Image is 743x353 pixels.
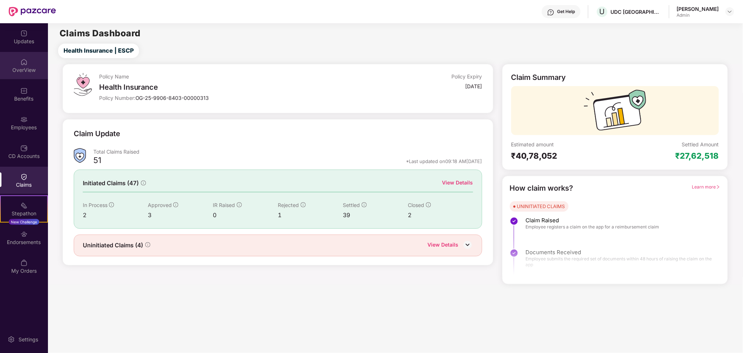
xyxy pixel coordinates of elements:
[611,8,662,15] div: UDC [GEOGRAPHIC_DATA]
[462,239,473,250] img: DownIcon
[510,217,519,226] img: svg+xml;base64,PHN2ZyBpZD0iU3RlcC1Eb25lLTMyeDMyIiB4bWxucz0iaHR0cDovL3d3dy53My5vcmcvMjAwMC9zdmciIH...
[677,5,719,12] div: [PERSON_NAME]
[20,231,28,238] img: svg+xml;base64,PHN2ZyBpZD0iRW5kb3JzZW1lbnRzIiB4bWxucz0iaHR0cDovL3d3dy53My5vcmcvMjAwMC9zdmciIHdpZH...
[213,202,235,208] span: IR Raised
[20,145,28,152] img: svg+xml;base64,PHN2ZyBpZD0iQ0RfQWNjb3VudHMiIGRhdGEtbmFtZT0iQ0QgQWNjb3VudHMiIHhtbG5zPSJodHRwOi8vd3...
[278,211,343,220] div: 1
[83,211,148,220] div: 2
[237,202,242,207] span: info-circle
[148,202,172,208] span: Approved
[584,90,646,135] img: svg+xml;base64,PHN2ZyB3aWR0aD0iMTcyIiBoZWlnaHQ9IjExMyIgdmlld0JveD0iMCAwIDE3MiAxMTMiIGZpbGw9Im5vbm...
[135,95,209,101] span: OG-25-9906-8403-00000313
[20,116,28,123] img: svg+xml;base64,PHN2ZyBpZD0iRW1wbG95ZWVzIiB4bWxucz0iaHR0cDovL3d3dy53My5vcmcvMjAwMC9zdmciIHdpZHRoPS...
[466,83,482,90] div: [DATE]
[9,219,39,225] div: New Challenge
[511,151,615,161] div: ₹40,78,052
[20,173,28,180] img: svg+xml;base64,PHN2ZyBpZD0iQ2xhaW0iIHhtbG5zPSJodHRwOi8vd3d3LnczLm9yZy8yMDAwL3N2ZyIgd2lkdGg9IjIwIi...
[93,148,482,155] div: Total Claims Raised
[526,224,659,230] span: Employee registers a claim on the app for a reimbursement claim
[343,211,408,220] div: 39
[83,202,107,208] span: In Process
[74,148,86,163] img: ClaimsSummaryIcon
[9,7,56,16] img: New Pazcare Logo
[213,211,278,220] div: 0
[99,73,355,80] div: Policy Name
[83,179,139,188] span: Initiated Claims (47)
[442,179,473,187] div: View Details
[511,141,615,148] div: Estimated amount
[8,336,15,343] img: svg+xml;base64,PHN2ZyBpZD0iU2V0dGluZy0yMHgyMCIgeG1sbnM9Imh0dHA6Ly93d3cudzMub3JnLzIwMDAvc3ZnIiB3aW...
[510,183,573,194] div: How claim works?
[675,151,719,161] div: ₹27,62,518
[99,83,355,92] div: Health Insurance
[93,155,101,167] div: 51
[109,202,114,207] span: info-circle
[20,259,28,267] img: svg+xml;base64,PHN2ZyBpZD0iTXlfT3JkZXJzIiBkYXRhLW5hbWU9Ik15IE9yZGVycyIgeG1sbnM9Imh0dHA6Ly93d3cudz...
[408,202,425,208] span: Closed
[517,203,565,210] div: UNINITIATED CLAIMS
[428,241,459,250] div: View Details
[58,44,139,58] button: Health Insurance | ESCP
[83,241,143,250] span: Uninitiated Claims (4)
[557,9,575,15] div: Get Help
[20,58,28,66] img: svg+xml;base64,PHN2ZyBpZD0iSG9tZSIgeG1sbnM9Imh0dHA6Ly93d3cudzMub3JnLzIwMDAvc3ZnIiB3aWR0aD0iMjAiIG...
[600,7,605,16] span: U
[547,9,555,16] img: svg+xml;base64,PHN2ZyBpZD0iSGVscC0zMngzMiIgeG1sbnM9Imh0dHA6Ly93d3cudzMub3JnLzIwMDAvc3ZnIiB3aWR0aD...
[74,73,92,96] img: svg+xml;base64,PHN2ZyB4bWxucz0iaHR0cDovL3d3dy53My5vcmcvMjAwMC9zdmciIHdpZHRoPSI0OS4zMiIgaGVpZ2h0PS...
[173,202,178,207] span: info-circle
[677,12,719,18] div: Admin
[64,46,134,55] span: Health Insurance | ESCP
[343,202,360,208] span: Settled
[141,180,146,186] span: info-circle
[362,202,367,207] span: info-circle
[16,336,40,343] div: Settings
[426,202,431,207] span: info-circle
[74,128,120,139] div: Claim Update
[99,94,355,101] div: Policy Number:
[60,29,141,38] h2: Claims Dashboard
[682,141,719,148] div: Settled Amount
[301,202,306,207] span: info-circle
[20,87,28,94] img: svg+xml;base64,PHN2ZyBpZD0iQmVuZWZpdHMiIHhtbG5zPSJodHRwOi8vd3d3LnczLm9yZy8yMDAwL3N2ZyIgd2lkdGg9Ij...
[278,202,299,208] span: Rejected
[20,30,28,37] img: svg+xml;base64,PHN2ZyBpZD0iVXBkYXRlZCIgeG1sbnM9Imh0dHA6Ly93d3cudzMub3JnLzIwMDAvc3ZnIiB3aWR0aD0iMj...
[716,185,720,189] span: right
[1,210,47,217] div: Stepathon
[20,202,28,209] img: svg+xml;base64,PHN2ZyB4bWxucz0iaHR0cDovL3d3dy53My5vcmcvMjAwMC9zdmciIHdpZHRoPSIyMSIgaGVpZ2h0PSIyMC...
[148,211,213,220] div: 3
[692,184,720,190] span: Learn more
[408,211,473,220] div: 2
[452,73,482,80] div: Policy Expiry
[526,217,659,224] span: Claim Raised
[406,158,482,165] div: *Last updated on 09:18 AM[DATE]
[145,242,150,247] span: info-circle
[511,73,566,82] div: Claim Summary
[727,9,733,15] img: svg+xml;base64,PHN2ZyBpZD0iRHJvcGRvd24tMzJ4MzIiIHhtbG5zPSJodHRwOi8vd3d3LnczLm9yZy8yMDAwL3N2ZyIgd2...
